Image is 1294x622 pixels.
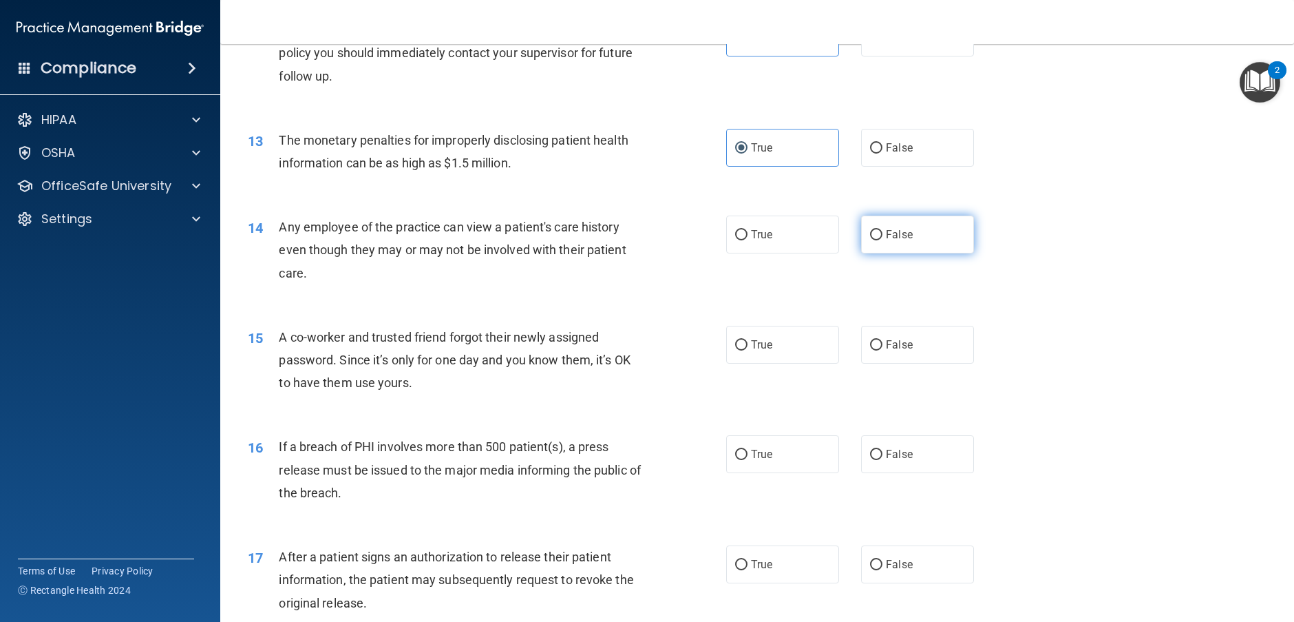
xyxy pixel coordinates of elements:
input: True [735,143,747,154]
span: 15 [248,330,263,346]
span: True [751,558,772,571]
p: Settings [41,211,92,227]
h4: Compliance [41,59,136,78]
iframe: Drift Widget Chat Controller [1056,524,1277,579]
span: False [886,141,913,154]
span: Any employee of the practice can view a patient's care history even though they may or may not be... [279,220,626,280]
button: Open Resource Center, 2 new notifications [1240,62,1280,103]
input: False [870,450,882,460]
input: True [735,340,747,351]
span: After a patient signs an authorization to release their patient information, the patient may subs... [279,550,633,610]
span: The monetary penalties for improperly disclosing patient health information can be as high as $1.... [279,133,628,170]
input: True [735,560,747,570]
input: True [735,450,747,460]
input: False [870,560,882,570]
input: False [870,143,882,154]
p: OSHA [41,145,76,161]
span: True [751,141,772,154]
p: HIPAA [41,112,76,128]
span: 14 [248,220,263,236]
span: If you suspect that someone is violating the practice's privacy policy you should immediately con... [279,23,632,83]
span: False [886,228,913,241]
a: HIPAA [17,112,200,128]
span: If a breach of PHI involves more than 500 patient(s), a press release must be issued to the major... [279,439,641,499]
span: 16 [248,439,263,456]
img: PMB logo [17,14,204,42]
span: False [886,558,913,571]
input: False [870,230,882,240]
span: False [886,338,913,351]
a: OfficeSafe University [17,178,200,194]
span: False [886,448,913,461]
div: 2 [1275,70,1280,88]
span: True [751,228,772,241]
span: 17 [248,550,263,566]
span: True [751,338,772,351]
a: Privacy Policy [92,564,153,578]
span: Ⓒ Rectangle Health 2024 [18,583,131,597]
p: OfficeSafe University [41,178,171,194]
a: Settings [17,211,200,227]
a: Terms of Use [18,564,75,578]
span: 13 [248,133,263,149]
span: True [751,448,772,461]
input: False [870,340,882,351]
input: True [735,230,747,240]
a: OSHA [17,145,200,161]
span: A co-worker and trusted friend forgot their newly assigned password. Since it’s only for one day ... [279,330,630,390]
